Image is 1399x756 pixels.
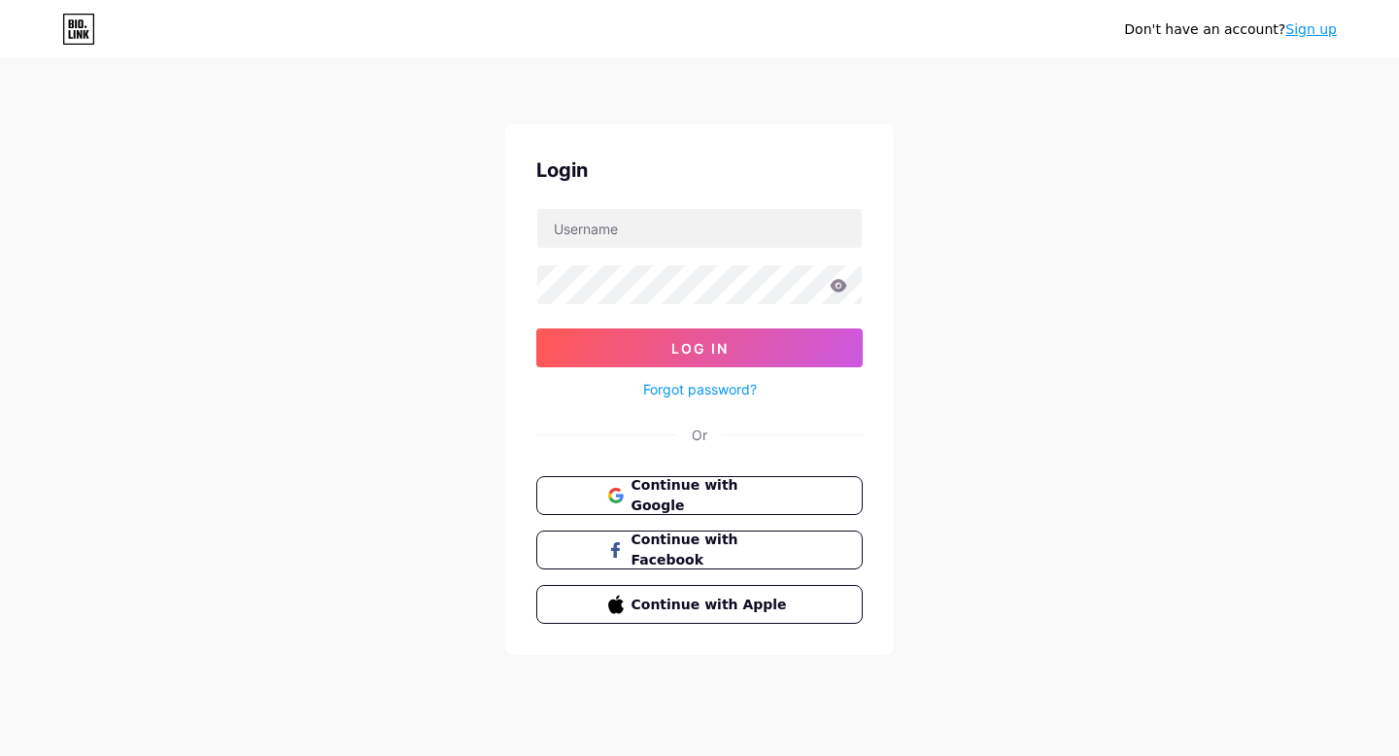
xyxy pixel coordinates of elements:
[536,585,863,624] button: Continue with Apple
[1285,21,1337,37] a: Sign up
[631,530,792,570] span: Continue with Facebook
[631,595,792,615] span: Continue with Apple
[536,155,863,185] div: Login
[631,475,792,516] span: Continue with Google
[671,340,729,357] span: Log In
[1124,19,1337,40] div: Don't have an account?
[643,379,757,399] a: Forgot password?
[537,209,862,248] input: Username
[536,531,863,569] button: Continue with Facebook
[536,328,863,367] button: Log In
[692,425,707,445] div: Or
[536,476,863,515] button: Continue with Google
